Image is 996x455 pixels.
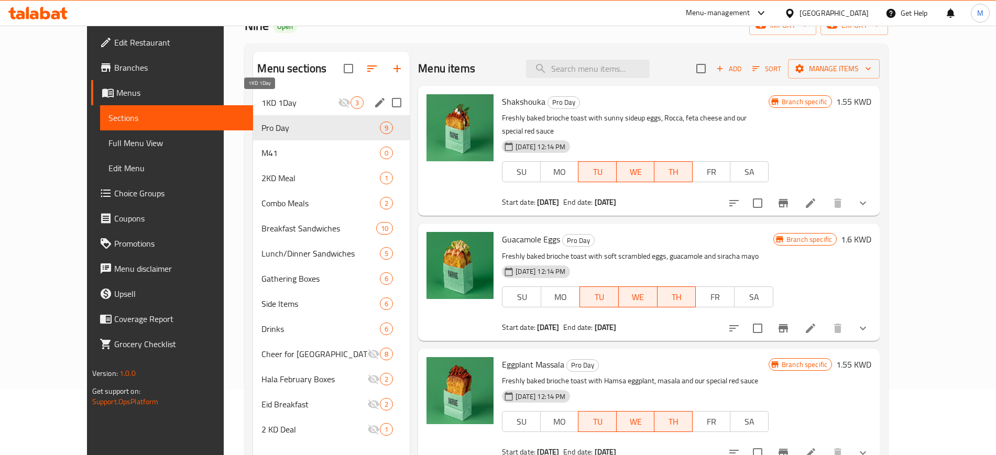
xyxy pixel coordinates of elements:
div: M410 [253,140,410,165]
span: End date: [563,195,593,209]
span: 2 [380,198,392,208]
button: sort-choices [721,316,747,341]
button: SU [502,286,541,307]
button: FR [692,411,730,432]
div: items [380,348,393,360]
span: MO [545,414,574,429]
b: [DATE] [595,320,617,334]
a: Full Menu View [100,130,253,156]
span: [DATE] 12:14 PM [511,142,570,152]
span: Drinks [261,323,380,335]
button: SA [734,286,773,307]
a: Edit Restaurant [91,30,253,55]
b: [DATE] [537,195,559,209]
span: Breakfast Sandwiches [261,222,376,235]
span: MO [545,290,576,305]
span: 6 [380,274,392,284]
button: SA [730,161,768,182]
span: 2 [380,374,392,384]
button: TU [578,161,616,182]
span: 2 [380,399,392,409]
svg: Inactive section [367,373,380,385]
span: Gathering Boxes [261,272,380,285]
div: 2KD Meal [261,172,380,184]
div: Cheer for Kuwait [261,348,367,360]
span: Edit Restaurant [114,36,245,49]
b: [DATE] [537,320,559,334]
span: import [758,19,808,32]
span: FR [697,414,726,429]
p: Freshly baked brioche toast with sunny sideup eggs, Rocca, feta cheese and our special red sauce [502,112,769,138]
input: search [526,60,650,78]
span: Pro Day [567,359,598,371]
button: Branch-specific-item [771,191,796,216]
b: [DATE] [595,195,617,209]
span: Eid Breakfast [261,398,367,410]
img: Eggplant Massala [426,357,494,424]
button: SA [730,411,768,432]
button: FR [695,286,735,307]
span: Select all sections [337,58,359,80]
span: Branch specific [782,235,836,245]
div: Pro Day [562,234,595,247]
span: Open [273,22,297,31]
span: WE [621,164,651,180]
span: 8 [380,349,392,359]
span: Add item [712,61,746,77]
span: Lunch/Dinner Sandwiches [261,247,380,260]
span: Manage items [796,62,871,75]
div: 1KD 1Day3edit [253,90,410,115]
div: 2 KD Deal1 [253,417,410,442]
span: Version: [92,367,118,380]
a: Sections [100,105,253,130]
button: sort-choices [721,191,747,216]
div: Drinks6 [253,316,410,341]
img: Shakshouka [426,94,494,161]
span: 2 KD Deal [261,423,367,436]
svg: Inactive section [367,348,380,360]
div: Combo Meals2 [253,191,410,216]
span: [DATE] 12:14 PM [511,392,570,402]
button: SU [502,411,540,432]
button: MO [540,161,578,182]
button: TH [658,286,696,307]
button: delete [825,316,850,341]
span: Grocery Checklist [114,338,245,350]
a: Grocery Checklist [91,331,253,357]
div: items [380,247,393,260]
button: Sort [750,61,784,77]
svg: Inactive section [367,423,380,436]
span: Hala February Boxes [261,373,367,385]
span: Eggplant Massala [502,357,564,372]
span: M41 [261,147,380,159]
span: TH [662,290,692,305]
span: Guacamole Eggs [502,231,560,247]
span: Branch specific [778,360,831,370]
a: Menus [91,80,253,105]
span: Full Menu View [108,137,245,149]
span: Get support on: [92,384,140,398]
div: items [351,96,364,109]
a: Edit Menu [100,156,253,181]
p: Freshly baked brioche toast with Hamsa eggplant, masala and our special red sauce [502,374,769,387]
button: MO [541,286,580,307]
a: Edit menu item [804,322,817,335]
span: Promotions [114,237,245,250]
div: items [380,297,393,310]
h6: 1.55 KWD [836,94,871,109]
button: edit [372,95,388,110]
span: TH [659,164,688,180]
button: TH [654,411,693,432]
div: Breakfast Sandwiches10 [253,216,410,241]
span: SA [735,164,764,180]
span: SU [507,164,536,180]
div: Pro Day [261,121,380,134]
div: items [380,272,393,285]
span: Branch specific [778,97,831,107]
span: SU [507,290,537,305]
span: 10 [377,224,392,234]
div: Side Items6 [253,291,410,316]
